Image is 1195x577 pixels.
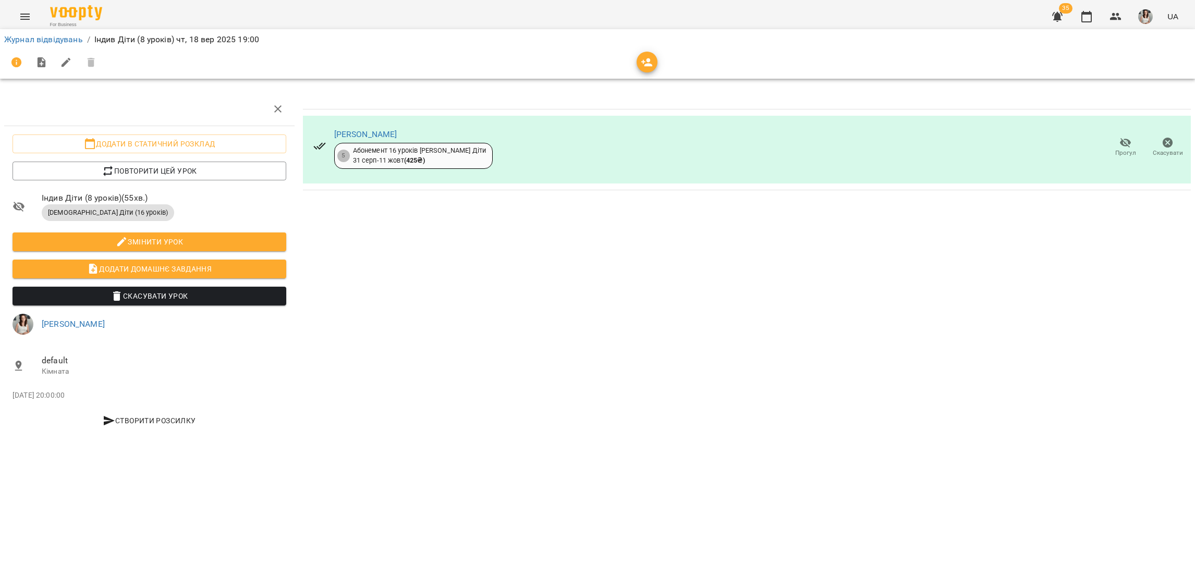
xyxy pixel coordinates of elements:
[13,4,38,29] button: Menu
[1167,11,1178,22] span: UA
[4,34,83,44] a: Журнал відвідувань
[13,162,286,180] button: Повторити цей урок
[21,138,278,150] span: Додати в статичний розклад
[42,192,286,204] span: Індив Діти (8 уроків) ( 55 хв. )
[13,287,286,305] button: Скасувати Урок
[50,21,102,28] span: For Business
[13,411,286,430] button: Створити розсилку
[13,314,33,335] img: 2a7e41675b8cddfc6659cbc34865a559.png
[1153,149,1183,157] span: Скасувати
[42,366,286,377] p: Кімната
[21,165,278,177] span: Повторити цей урок
[1059,3,1072,14] span: 35
[13,134,286,153] button: Додати в статичний розклад
[1104,133,1147,162] button: Прогул
[1115,149,1136,157] span: Прогул
[21,290,278,302] span: Скасувати Урок
[42,319,105,329] a: [PERSON_NAME]
[13,232,286,251] button: Змінити урок
[334,129,397,139] a: [PERSON_NAME]
[42,208,174,217] span: [DEMOGRAPHIC_DATA] Діти (16 уроків)
[21,263,278,275] span: Додати домашнє завдання
[42,354,286,367] span: default
[1147,133,1189,162] button: Скасувати
[13,390,286,401] p: [DATE] 20:00:00
[4,33,1191,46] nav: breadcrumb
[94,33,259,46] p: Індив Діти (8 уроків) чт, 18 вер 2025 19:00
[1163,7,1182,26] button: UA
[50,5,102,20] img: Voopty Logo
[353,146,486,165] div: Абонемент 16 уроків [PERSON_NAME] Діти 31 серп - 11 жовт
[404,156,425,164] b: ( 425 ₴ )
[87,33,90,46] li: /
[337,150,350,162] div: 5
[13,260,286,278] button: Додати домашнє завдання
[21,236,278,248] span: Змінити урок
[1138,9,1153,24] img: 2a7e41675b8cddfc6659cbc34865a559.png
[17,414,282,427] span: Створити розсилку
